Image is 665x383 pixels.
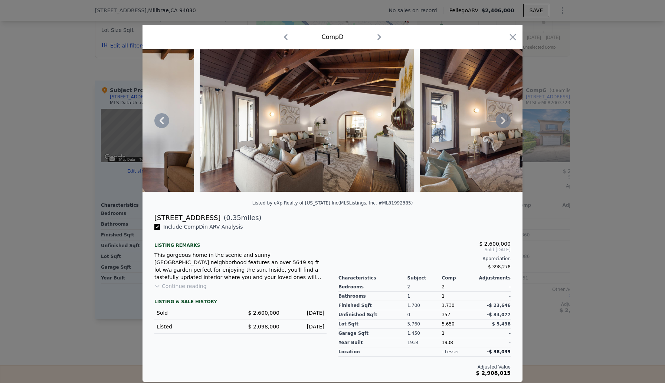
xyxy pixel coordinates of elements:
div: 1938 [442,338,476,347]
div: [DATE] [285,323,324,330]
div: Finished Sqft [338,301,407,310]
img: Property Img [420,49,633,192]
span: ( miles) [220,213,261,223]
div: [DATE] [285,309,324,317]
div: Appreciation [338,256,511,262]
span: Sold [DATE] [338,247,511,253]
div: - [476,282,511,292]
div: location [338,347,407,357]
div: 1934 [407,338,442,347]
div: Characteristics [338,275,407,281]
span: $ 2,600,000 [479,241,511,247]
div: [STREET_ADDRESS] [154,213,220,223]
button: Continue reading [154,282,207,290]
div: Bedrooms [338,282,407,292]
span: $ 5,498 [492,321,511,327]
div: 1 [407,292,442,301]
div: 1,450 [407,329,442,338]
div: 1 [442,292,476,301]
span: 1,730 [442,303,454,308]
div: - [476,338,511,347]
div: 2 [407,282,442,292]
span: -$ 23,646 [487,303,511,308]
div: Bathrooms [338,292,407,301]
span: $ 2,098,000 [248,324,279,330]
div: LISTING & SALE HISTORY [154,299,327,306]
div: - [476,329,511,338]
div: Listed [157,323,235,330]
span: -$ 38,039 [487,349,511,354]
div: Lot Sqft [338,320,407,329]
div: 1,700 [407,301,442,310]
div: Year Built [338,338,407,347]
span: -$ 34,077 [487,312,511,317]
div: 5,760 [407,320,442,329]
span: 0.35 [226,214,241,222]
div: Garage Sqft [338,329,407,338]
div: Comp D [321,33,343,42]
div: Adjustments [476,275,511,281]
span: $ 2,600,000 [248,310,279,316]
span: 357 [442,312,450,317]
img: Property Img [200,49,413,192]
span: 5,650 [442,321,454,327]
div: Listing remarks [154,236,327,248]
span: Include Comp D in ARV Analysis [160,224,246,230]
div: Comp [442,275,476,281]
span: $ 2,908,015 [476,370,511,376]
div: This gorgeous home in the scenic and sunny [GEOGRAPHIC_DATA] neighborhood features an over 5649 s... [154,251,327,281]
div: Sold [157,309,235,317]
div: - lesser [442,349,459,355]
div: Unfinished Sqft [338,310,407,320]
span: 1 [442,331,445,336]
div: Listed by eXp Realty of [US_STATE] Inc (MLSListings, Inc. #ML81992385) [252,200,413,206]
div: 0 [407,310,442,320]
span: 2 [442,284,445,289]
div: Adjusted Value [338,364,511,370]
span: $ 398,278 [488,264,511,269]
div: Subject [407,275,442,281]
div: - [476,292,511,301]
